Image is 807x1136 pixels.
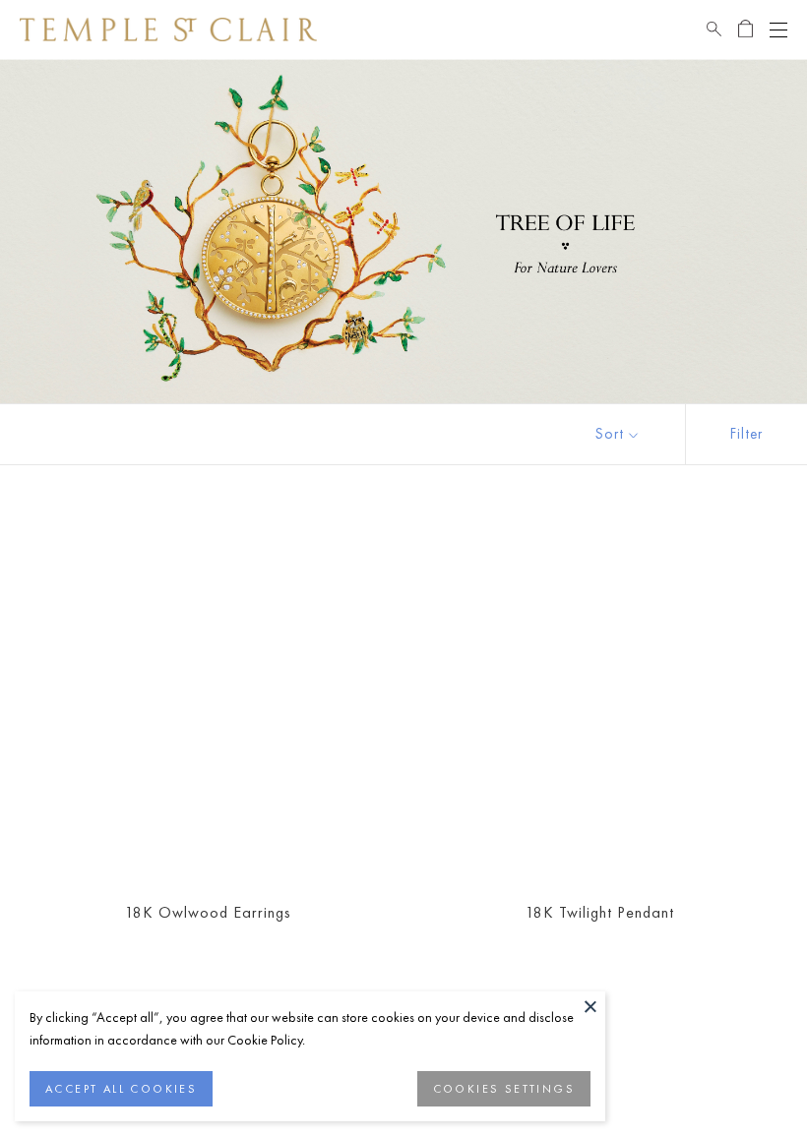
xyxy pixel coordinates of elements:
button: COOKIES SETTINGS [417,1071,590,1106]
a: Open Shopping Bag [738,18,753,41]
a: 18K Owlwood Earrings [125,902,291,923]
button: Show sort by [551,404,685,464]
iframe: Gorgias live chat messenger [709,1044,787,1116]
a: 18K Twilight Pendant [415,514,783,882]
button: ACCEPT ALL COOKIES [30,1071,213,1106]
a: E31811-OWLWOOD18K Owlwood Earrings [24,514,392,882]
a: Search [707,18,721,41]
div: By clicking “Accept all”, you agree that our website can store cookies on your device and disclos... [30,1006,590,1051]
img: Temple St. Clair [20,18,317,41]
button: Open navigation [770,18,787,41]
button: Show filters [685,404,807,464]
a: 18K Twilight Pendant [526,902,674,923]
